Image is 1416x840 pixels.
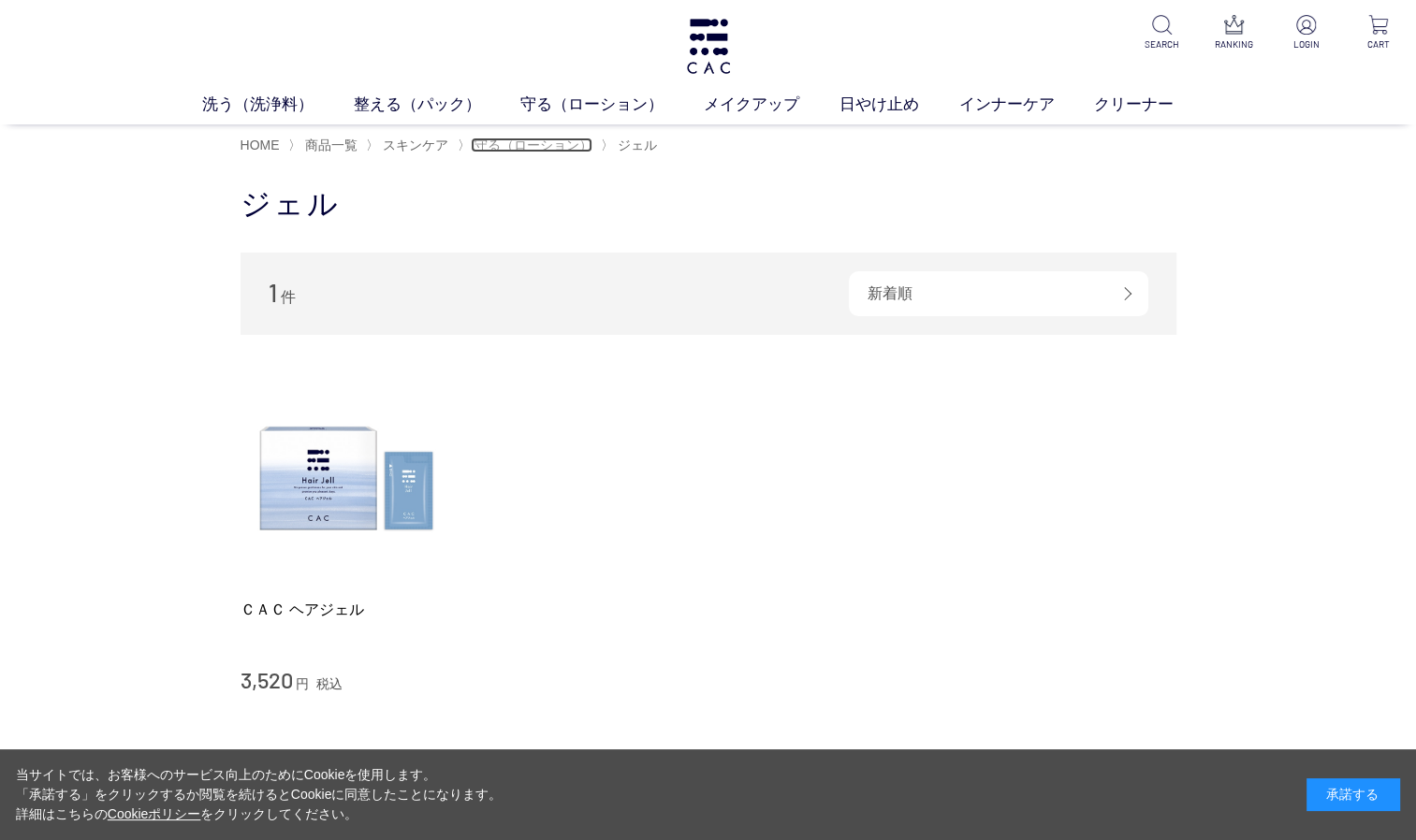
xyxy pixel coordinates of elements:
span: ジェル [618,138,657,152]
li: 〉 [288,137,362,154]
div: 新着順 [849,271,1148,316]
a: メイクアップ [704,93,839,117]
img: ＣＡＣ ヘアジェル [241,372,454,586]
span: 税込 [316,676,343,691]
a: スキンケア [379,138,448,152]
img: logo [684,19,733,74]
li: 〉 [601,137,662,154]
a: ジェル [614,138,657,152]
span: スキンケア [383,138,448,152]
span: 円 [296,676,309,691]
p: SEARCH [1139,37,1185,51]
a: 日やけ止め [839,93,959,117]
div: 承諾する [1307,778,1400,811]
a: インナーケア [959,93,1095,117]
li: 〉 [458,137,597,154]
a: クリーナー [1094,93,1214,117]
a: 守る（ローション） [520,93,704,117]
a: SEARCH [1139,15,1185,51]
span: 1 [269,278,277,307]
li: 〉 [366,137,453,154]
span: 守る（ローション） [474,138,592,152]
span: 件 [281,289,296,305]
a: 守る（ローション） [471,138,592,152]
a: 商品一覧 [301,138,358,152]
a: HOME [241,138,280,152]
span: 3,520 [241,666,293,693]
div: 当サイトでは、お客様へのサービス向上のためにCookieを使用します。 「承諾する」をクリックするか閲覧を続けるとCookieに同意したことになります。 詳細はこちらの をクリックしてください。 [16,765,503,824]
a: Cookieポリシー [108,806,201,821]
a: 洗う（洗浄料） [202,93,354,117]
a: RANKING [1211,15,1257,51]
a: ＣＡＣ ヘアジェル [241,600,454,619]
p: CART [1355,37,1401,51]
h1: ジェル [241,184,1176,224]
a: CART [1355,15,1401,51]
p: LOGIN [1283,37,1329,51]
span: 商品一覧 [305,138,358,152]
a: LOGIN [1283,15,1329,51]
p: RANKING [1211,37,1257,51]
a: 整える（パック） [354,93,521,117]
